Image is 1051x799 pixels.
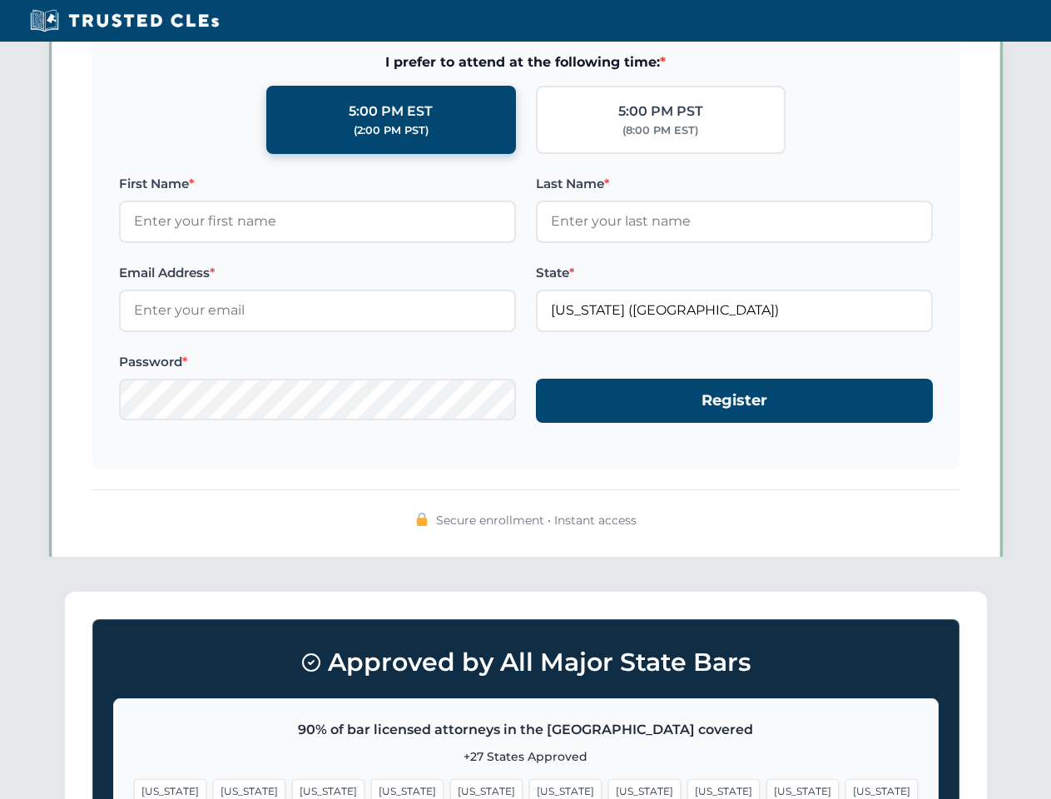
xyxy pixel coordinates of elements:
[415,513,429,526] img: 🔒
[119,174,516,194] label: First Name
[536,379,933,423] button: Register
[349,101,433,122] div: 5:00 PM EST
[436,511,637,529] span: Secure enrollment • Instant access
[119,52,933,73] span: I prefer to attend at the following time:
[25,8,224,33] img: Trusted CLEs
[119,201,516,242] input: Enter your first name
[134,747,918,766] p: +27 States Approved
[119,352,516,372] label: Password
[536,174,933,194] label: Last Name
[354,122,429,139] div: (2:00 PM PST)
[113,640,939,685] h3: Approved by All Major State Bars
[536,263,933,283] label: State
[119,263,516,283] label: Email Address
[119,290,516,331] input: Enter your email
[622,122,698,139] div: (8:00 PM EST)
[618,101,703,122] div: 5:00 PM PST
[536,201,933,242] input: Enter your last name
[536,290,933,331] input: Florida (FL)
[134,719,918,741] p: 90% of bar licensed attorneys in the [GEOGRAPHIC_DATA] covered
